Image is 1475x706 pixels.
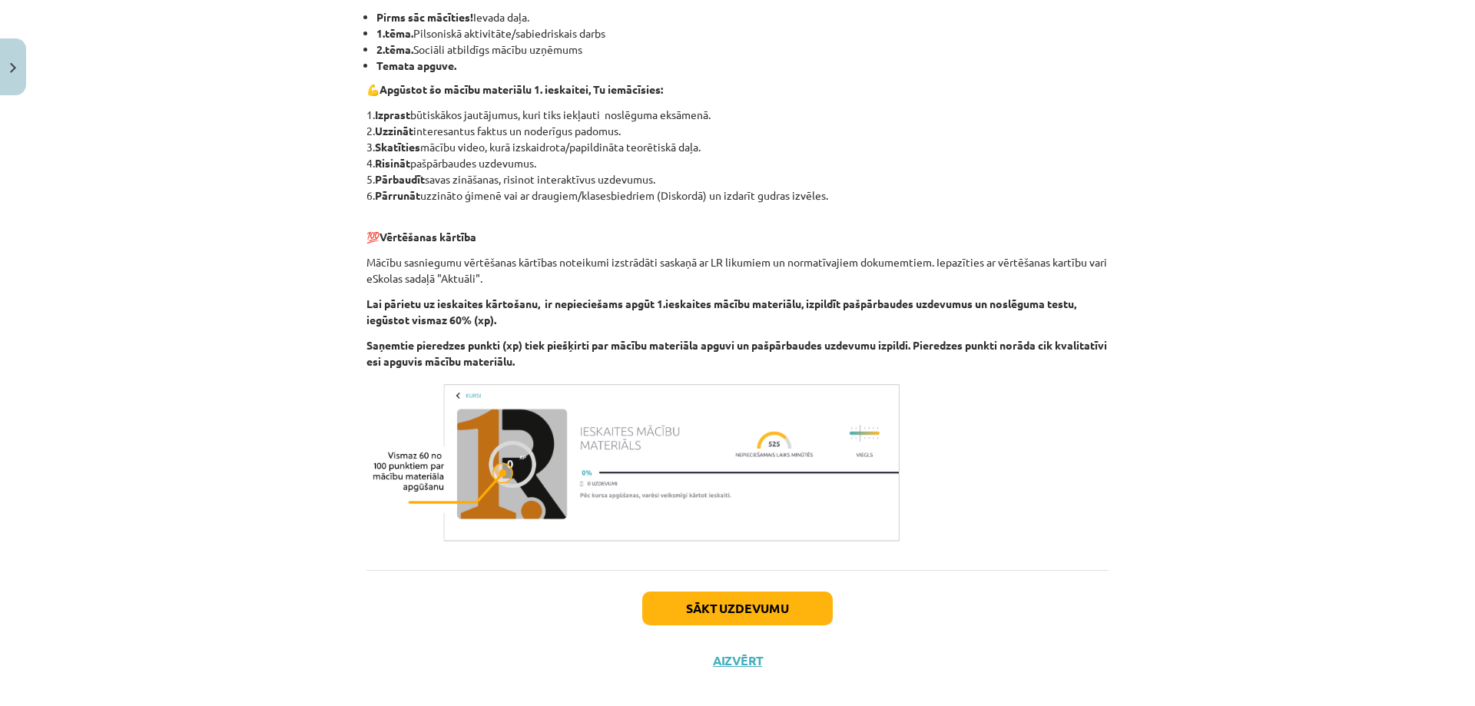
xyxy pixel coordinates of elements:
b: Skatīties [375,140,420,154]
b: Pirms sāc mācīties! [376,10,473,24]
b: Temata apguve. [376,58,456,72]
b: Lai pārietu uz ieskaites kārtošanu, ir nepieciešams apgūt 1.ieskaites mācību materiālu, izpildīt ... [366,297,1076,326]
li: Ievada daļa. [376,9,1109,25]
li: Pilsoniskā aktivitāte/sabiedriskais darbs [376,25,1109,41]
b: Saņemtie pieredzes punkti (xp) tiek piešķirti par mācību materiāla apguvi un pašpārbaudes uzdevum... [366,338,1107,368]
b: 1.tēma. [376,26,413,40]
b: Uzzināt [375,124,413,138]
b: Pārbaudīt [375,172,425,186]
li: Sociāli atbildīgs mācību uzņēmums [376,41,1109,58]
p: Mācību sasniegumu vērtēšanas kārtības noteikumi izstrādāti saskaņā ar LR likumiem un normatīvajie... [366,254,1109,287]
b: Izprast [375,108,410,121]
p: 💯 [366,213,1109,245]
img: icon-close-lesson-0947bae3869378f0d4975bcd49f059093ad1ed9edebbc8119c70593378902aed.svg [10,63,16,73]
button: Sākt uzdevumu [642,592,833,625]
b: 2.tēma. [376,42,413,56]
b: Apgūstot šo mācību materiālu 1. ieskaitei, Tu iemācīsies: [380,82,663,96]
b: Pārrunāt [375,188,420,202]
p: 💪 [366,81,1109,98]
p: 1. būtiskākos jautājumus, kuri tiks iekļauti noslēguma eksāmenā. 2. interesantus faktus un noderī... [366,107,1109,204]
button: Aizvērt [708,653,767,668]
b: Vērtēšanas kārtība [380,230,476,244]
b: Risināt [375,156,410,170]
